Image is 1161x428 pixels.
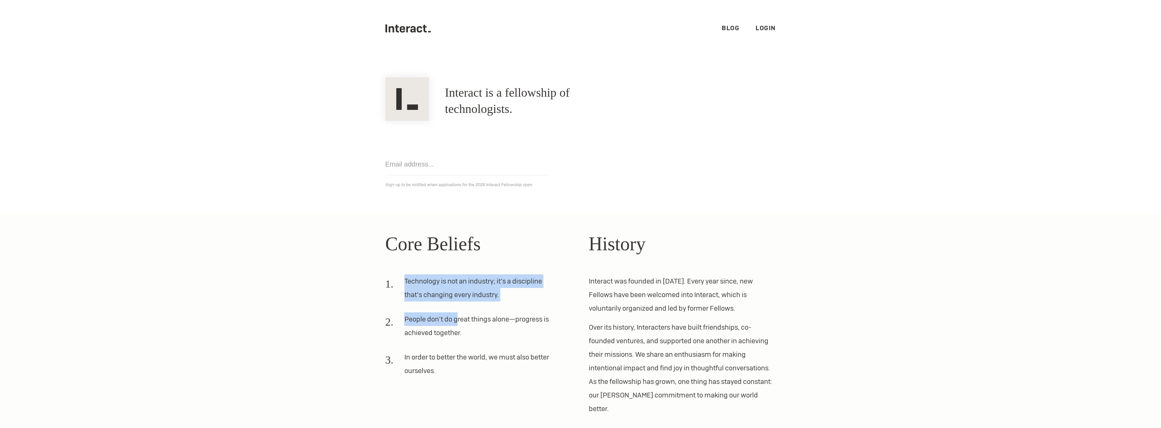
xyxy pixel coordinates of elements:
li: Technology is not an industry; it’s a discipline that’s changing every industry. [385,274,556,307]
h2: Core Beliefs [385,230,573,258]
h2: History [589,230,776,258]
input: Email address... [385,153,548,175]
img: Interact Logo [385,77,429,121]
p: Over its history, Interacters have built friendships, co-founded ventures, and supported one anot... [589,320,776,415]
li: People don’t do great things alone—progress is achieved together. [385,312,556,345]
p: Interact was founded in [DATE]. Every year since, new Fellows have been welcomed into Interact, w... [589,274,776,315]
p: Sign-up to be notified when applications for the 2026 Interact Fellowship open. [385,181,776,189]
li: In order to better the world, we must also better ourselves. [385,350,556,383]
a: Blog [722,24,739,32]
h1: Interact is a fellowship of technologists. [445,85,628,117]
a: Login [756,24,776,32]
